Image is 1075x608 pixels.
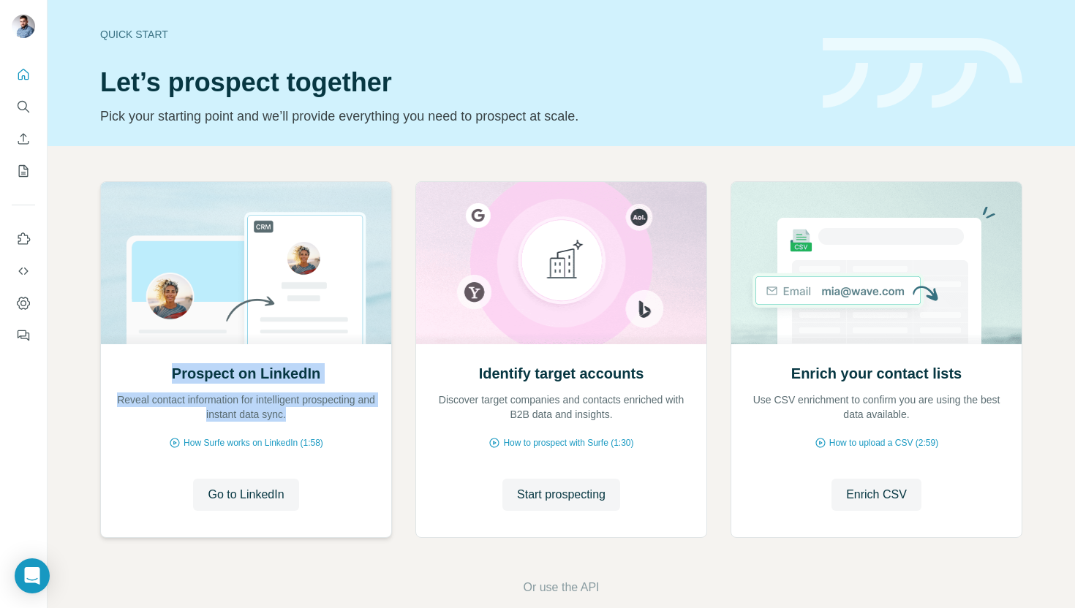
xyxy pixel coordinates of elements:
button: Dashboard [12,290,35,316]
p: Pick your starting point and we’ll provide everything you need to prospect at scale. [100,106,805,126]
p: Discover target companies and contacts enriched with B2B data and insights. [431,392,692,422]
span: How to prospect with Surfe (1:30) [503,436,633,449]
div: Open Intercom Messenger [15,558,50,593]
span: Go to LinkedIn [208,486,284,503]
span: Enrich CSV [846,486,907,503]
button: Search [12,94,35,120]
h2: Prospect on LinkedIn [172,363,320,384]
button: Feedback [12,322,35,349]
img: Identify target accounts [415,182,707,344]
p: Use CSV enrichment to confirm you are using the best data available. [746,392,1007,422]
button: Use Surfe API [12,258,35,284]
h1: Let’s prospect together [100,68,805,97]
p: Reveal contact information for intelligent prospecting and instant data sync. [116,392,377,422]
img: Enrich your contact lists [731,182,1022,344]
h2: Identify target accounts [479,363,644,384]
button: Enrich CSV [12,126,35,152]
button: My lists [12,158,35,184]
h2: Enrich your contact lists [791,363,962,384]
button: Use Surfe on LinkedIn [12,226,35,252]
button: Quick start [12,61,35,88]
img: Avatar [12,15,35,38]
button: Go to LinkedIn [193,479,298,511]
img: banner [823,38,1022,109]
span: Start prospecting [517,486,606,503]
button: Enrich CSV [831,479,921,511]
span: How to upload a CSV (2:59) [829,436,938,449]
div: Quick start [100,27,805,42]
span: How Surfe works on LinkedIn (1:58) [184,436,323,449]
button: Start prospecting [502,479,620,511]
img: Prospect on LinkedIn [100,182,392,344]
button: Or use the API [523,579,599,596]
